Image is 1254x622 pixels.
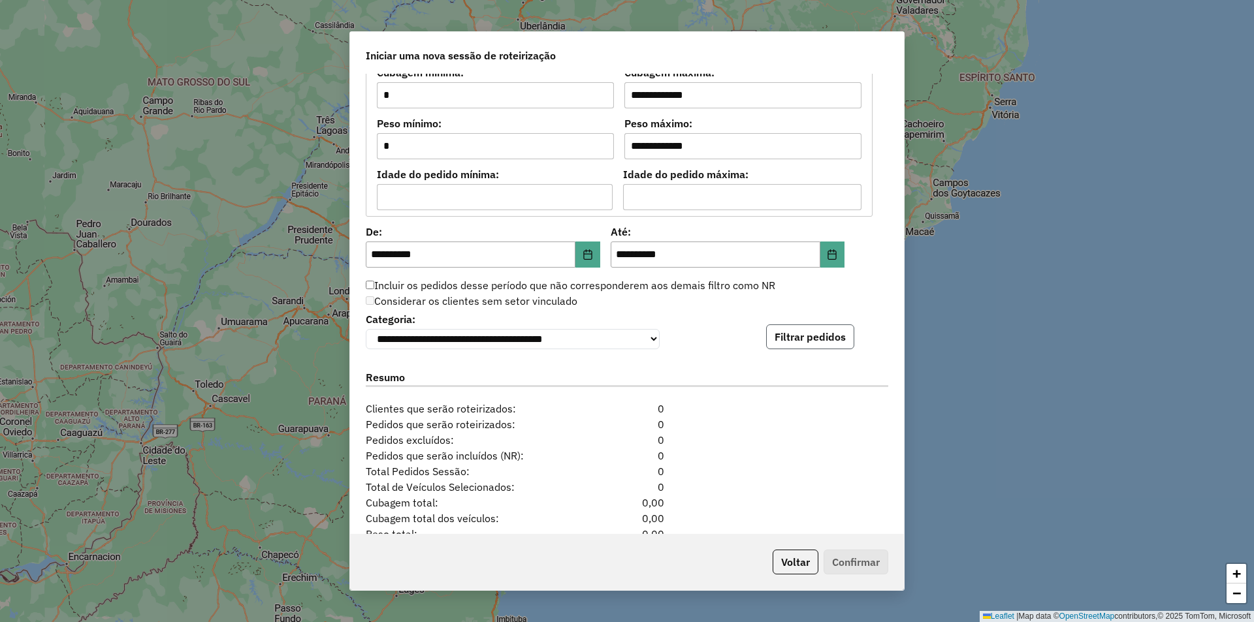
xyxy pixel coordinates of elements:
div: Map data © contributors,© 2025 TomTom, Microsoft [980,611,1254,622]
label: Considerar os clientes sem setor vinculado [366,293,577,309]
span: Pedidos excluídos: [358,432,582,448]
label: Peso máximo: [624,116,861,131]
div: 0 [582,416,671,432]
div: 0,00 [582,510,671,526]
div: 0 [582,432,671,448]
div: 0 [582,448,671,463]
span: Clientes que serão roteirizados: [358,401,582,416]
a: Zoom in [1227,564,1246,583]
label: Peso mínimo: [377,116,614,131]
span: Cubagem total: [358,495,582,510]
label: De: [366,224,600,240]
label: Resumo [366,369,888,387]
span: Total Pedidos Sessão: [358,463,582,479]
span: Peso total: [358,526,582,542]
label: Incluir os pedidos desse período que não corresponderem aos demais filtro como NR [366,277,775,293]
div: 0,00 [582,526,671,542]
label: Idade do pedido máxima: [623,166,862,182]
input: Incluir os pedidos desse período que não corresponderem aos demais filtro como NR [366,281,374,289]
span: Pedidos que serão roteirizados: [358,416,582,432]
span: Iniciar uma nova sessão de roteirização [366,48,556,63]
div: 0,00 [582,495,671,510]
button: Choose Date [575,241,600,268]
span: + [1232,565,1241,582]
span: Cubagem total dos veículos: [358,510,582,526]
span: Pedidos que serão incluídos (NR): [358,448,582,463]
div: 0 [582,401,671,416]
span: Total de Veículos Selecionados: [358,479,582,495]
a: Zoom out [1227,583,1246,603]
label: Idade do pedido mínima: [377,166,613,182]
button: Voltar [773,550,818,574]
button: Filtrar pedidos [766,324,854,349]
a: Leaflet [983,612,1014,621]
span: − [1232,585,1241,601]
div: 0 [582,463,671,479]
input: Considerar os clientes sem setor vinculado [366,296,374,305]
label: Categoria: [366,311,660,327]
label: Até: [611,224,845,240]
div: 0 [582,479,671,495]
span: | [1016,612,1018,621]
a: OpenStreetMap [1059,612,1115,621]
button: Choose Date [820,241,845,268]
